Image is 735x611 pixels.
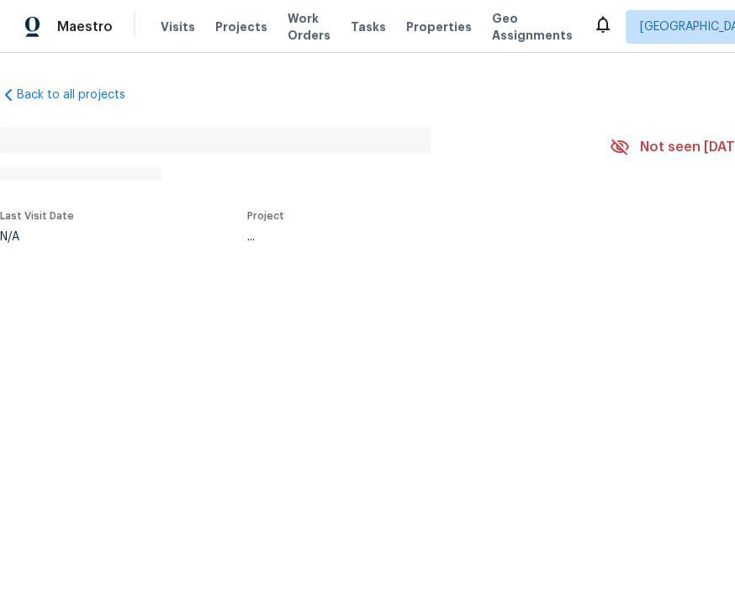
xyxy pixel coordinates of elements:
div: ... [247,231,570,243]
span: Properties [406,18,472,35]
span: Geo Assignments [492,10,573,44]
span: Projects [215,18,267,35]
span: Project [247,211,284,221]
span: Work Orders [288,10,330,44]
span: Tasks [351,21,386,33]
span: Visits [161,18,195,35]
span: Maestro [57,18,113,35]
